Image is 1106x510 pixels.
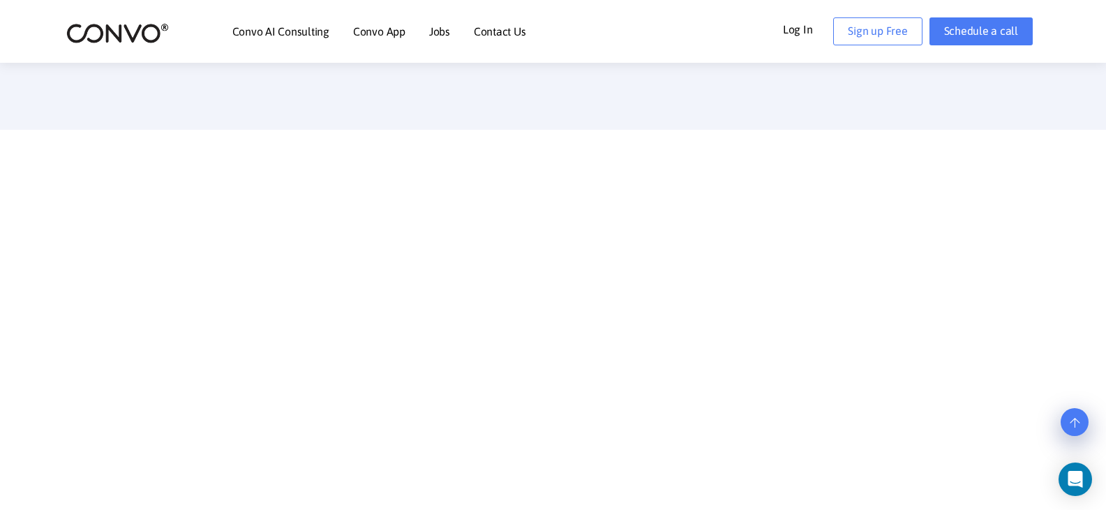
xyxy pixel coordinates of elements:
[474,26,526,37] a: Contact Us
[232,26,329,37] a: Convo AI Consulting
[66,22,169,44] img: logo_2.png
[833,17,922,45] a: Sign up Free
[429,26,450,37] a: Jobs
[783,17,834,40] a: Log In
[1059,463,1092,496] div: Open Intercom Messenger
[929,17,1033,45] a: Schedule a call
[353,26,405,37] a: Convo App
